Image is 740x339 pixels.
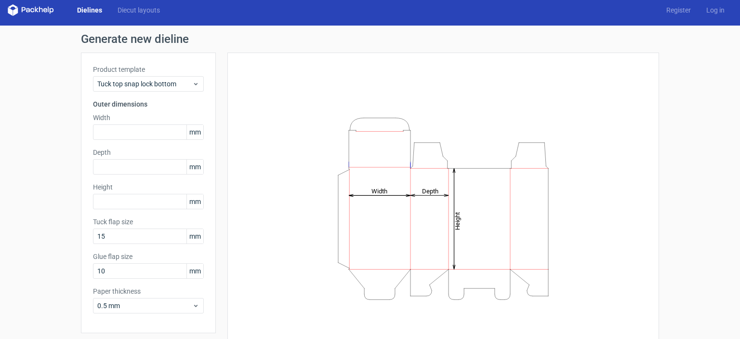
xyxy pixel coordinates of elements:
[371,187,387,194] tspan: Width
[93,113,204,122] label: Width
[699,5,732,15] a: Log in
[659,5,699,15] a: Register
[186,160,203,174] span: mm
[97,79,192,89] span: Tuck top snap lock bottom
[110,5,168,15] a: Diecut layouts
[93,252,204,261] label: Glue flap size
[422,187,438,194] tspan: Depth
[69,5,110,15] a: Dielines
[186,125,203,139] span: mm
[186,194,203,209] span: mm
[454,212,461,230] tspan: Height
[93,148,204,157] label: Depth
[186,264,203,278] span: mm
[186,229,203,244] span: mm
[93,217,204,227] label: Tuck flap size
[93,65,204,74] label: Product template
[97,301,192,311] span: 0.5 mm
[93,286,204,296] label: Paper thickness
[81,33,659,45] h1: Generate new dieline
[93,182,204,192] label: Height
[93,99,204,109] h3: Outer dimensions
